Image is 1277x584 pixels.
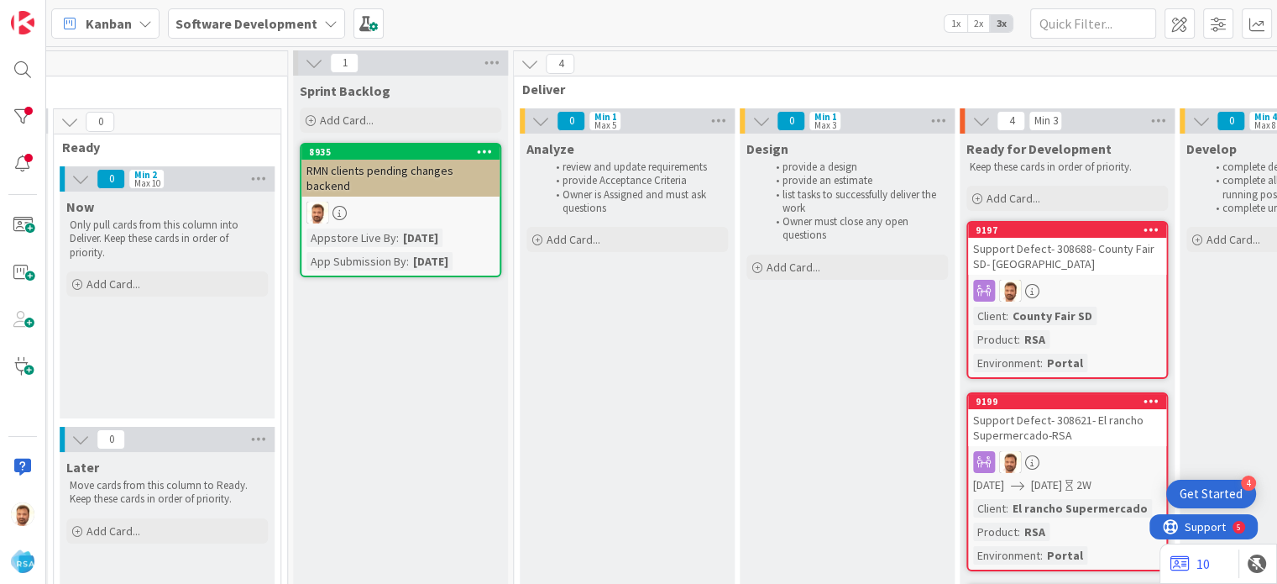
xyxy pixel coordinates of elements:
[1030,8,1156,39] input: Quick Filter...
[966,140,1112,157] span: Ready for Development
[1217,111,1245,131] span: 0
[547,160,725,174] li: review and update requirements
[1018,523,1020,541] span: :
[767,160,945,174] li: provide a design
[966,392,1168,571] a: 9199Support Defect- 308621- El rancho Supermercado-RSAAS[DATE][DATE]2WClient:El rancho Supermerca...
[973,523,1018,541] div: Product
[594,121,615,129] div: Max 5
[11,502,34,526] img: AS
[70,479,264,507] p: Move cards from this column to Ready. Keep these cards in order of priority.
[594,113,616,121] div: Min 1
[1043,354,1087,372] div: Portal
[301,145,500,197] div: 8935RMN clients pending changes backend
[300,82,390,99] span: Sprint Backlog
[1241,476,1256,491] div: 4
[306,229,396,247] div: Appstore Live By
[968,223,1166,238] div: 9197
[767,188,945,216] li: list tasks to successfully deliver the work
[309,146,500,158] div: 8935
[66,459,99,476] span: Later
[306,252,406,271] div: App Submission By
[1018,330,1020,349] span: :
[973,307,1006,325] div: Client
[86,276,140,292] span: Add Card...
[767,260,820,275] span: Add Card...
[968,223,1166,275] div: 9197Support Defect- 308688- County Fair SD- [GEOGRAPHIC_DATA]
[62,139,259,155] span: Ready
[66,198,94,215] span: Now
[409,252,453,271] div: [DATE]
[967,15,990,32] span: 2x
[87,7,92,20] div: 5
[1170,554,1210,574] a: 10
[1008,499,1152,518] div: El rancho Supermercado
[1040,354,1043,372] span: :
[320,113,374,128] span: Add Card...
[1253,113,1276,121] div: Min 4
[1043,546,1087,565] div: Portal
[814,121,835,129] div: Max 3
[11,11,34,34] img: Visit kanbanzone.com
[968,394,1166,409] div: 9199
[547,174,725,187] li: provide Acceptance Criteria
[973,476,1004,494] span: [DATE]
[546,54,574,74] span: 4
[399,229,442,247] div: [DATE]
[1180,486,1243,502] div: Get Started
[966,221,1168,379] a: 9197Support Defect- 308688- County Fair SD- [GEOGRAPHIC_DATA]ASClient:County Fair SDProduct:RSAEn...
[767,215,945,243] li: Owner must close any open questions
[1206,232,1260,247] span: Add Card...
[406,252,409,271] span: :
[1006,307,1008,325] span: :
[968,409,1166,446] div: Support Defect- 308621- El rancho Supermercado-RSA
[814,113,836,121] div: Min 1
[70,218,264,260] p: Only pull cards from this column into Deliver. Keep these cards in order of priority.
[999,451,1021,473] img: AS
[300,143,501,277] a: 8935RMN clients pending changes backendASAppstore Live By:[DATE]App Submission By:[DATE]
[968,238,1166,275] div: Support Defect- 308688- County Fair SD- [GEOGRAPHIC_DATA]
[970,160,1164,174] p: Keep these cards in order of priority.
[976,224,1166,236] div: 9197
[1076,476,1091,494] div: 2W
[1006,499,1008,518] span: :
[133,171,156,179] div: Min 2
[746,140,788,157] span: Design
[990,15,1013,32] span: 3x
[133,179,160,187] div: Max 10
[86,112,114,132] span: 0
[1031,476,1062,494] span: [DATE]
[968,394,1166,446] div: 9199Support Defect- 308621- El rancho Supermercado-RSA
[175,15,317,32] b: Software Development
[1020,330,1049,349] div: RSA
[306,202,328,224] img: AS
[97,429,125,450] span: 0
[973,330,1018,349] div: Product
[396,229,399,247] span: :
[330,53,359,73] span: 1
[547,188,725,216] li: Owner is Assigned and must ask questions
[301,145,500,160] div: 8935
[973,546,1040,565] div: Environment
[968,451,1166,473] div: AS
[973,354,1040,372] div: Environment
[86,13,132,34] span: Kanban
[301,202,500,224] div: AS
[11,550,34,573] img: avatar
[35,3,76,23] span: Support
[97,169,125,189] span: 0
[526,140,574,157] span: Analyze
[976,396,1166,408] div: 9199
[999,280,1021,302] img: AS
[987,191,1040,206] span: Add Card...
[777,111,805,131] span: 0
[557,111,585,131] span: 0
[973,499,1006,518] div: Client
[1166,480,1256,508] div: Open Get Started checklist, remaining modules: 4
[767,174,945,187] li: provide an estimate
[1186,140,1237,157] span: Develop
[1253,121,1275,129] div: Max 8
[1008,307,1096,325] div: County Fair SD
[945,15,967,32] span: 1x
[968,280,1166,302] div: AS
[1034,117,1057,125] div: Min 3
